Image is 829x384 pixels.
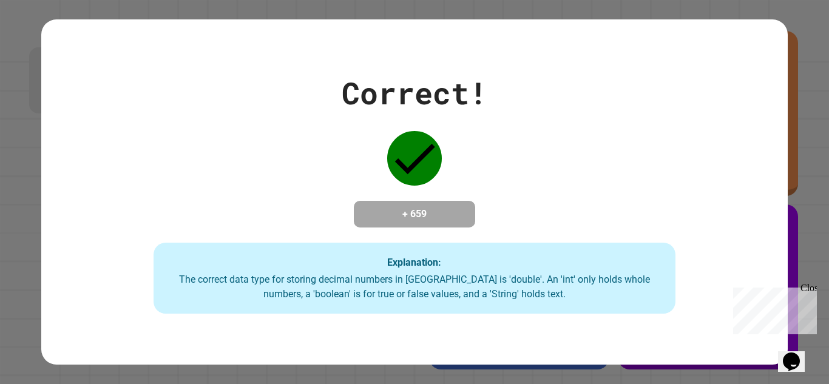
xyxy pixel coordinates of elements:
[366,207,463,221] h4: + 659
[728,283,817,334] iframe: chat widget
[387,256,441,268] strong: Explanation:
[778,335,817,372] iframe: chat widget
[5,5,84,77] div: Chat with us now!Close
[166,272,664,301] div: The correct data type for storing decimal numbers in [GEOGRAPHIC_DATA] is 'double'. An 'int' only...
[342,70,487,116] div: Correct!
